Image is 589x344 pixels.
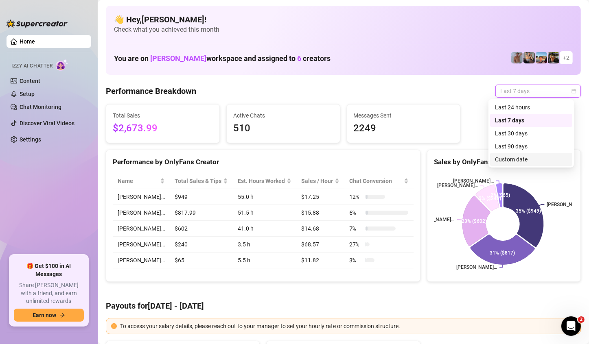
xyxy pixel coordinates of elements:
div: Last 24 hours [495,103,567,112]
span: 12 % [349,192,362,201]
a: Discover Viral Videos [20,120,74,126]
text: [PERSON_NAME]… [437,183,478,188]
a: Setup [20,91,35,97]
span: Izzy AI Chatter [11,62,53,70]
span: 27 % [349,240,362,249]
span: 🎁 Get $100 in AI Messages [14,262,84,278]
th: Sales / Hour [296,173,344,189]
td: [PERSON_NAME]… [113,237,170,253]
a: Chat Monitoring [20,104,61,110]
div: Last 30 days [490,127,572,140]
span: 510 [233,121,333,136]
img: Nathan [548,52,559,63]
span: 6 % [349,208,362,217]
a: Settings [20,136,41,143]
h4: Payouts for [DATE] - [DATE] [106,300,581,311]
h4: Performance Breakdown [106,85,196,97]
div: To access your salary details, please reach out to your manager to set your hourly rate or commis... [120,322,576,331]
img: logo-BBDzfeDw.svg [7,20,68,28]
span: calendar [571,89,576,94]
h1: You are on workspace and assigned to creators [114,54,331,63]
img: Zach [536,52,547,63]
text: [PERSON_NAME]… [456,265,497,270]
span: 3 % [349,256,362,265]
th: Total Sales & Tips [170,173,233,189]
img: AI Chatter [56,59,68,71]
span: 6 [297,54,301,63]
span: Check what you achieved this month [114,25,573,34]
span: 7 % [349,224,362,233]
td: $240 [170,237,233,253]
td: $65 [170,253,233,268]
span: Total Sales [113,111,213,120]
span: Sales / Hour [301,176,333,185]
td: [PERSON_NAME]… [113,253,170,268]
div: Custom date [495,155,567,164]
h4: 👋 Hey, [PERSON_NAME] ! [114,14,573,25]
div: Last 30 days [495,129,567,138]
div: Last 90 days [490,140,572,153]
td: 55.0 h [233,189,296,205]
span: Total Sales & Tips [175,176,221,185]
div: Est. Hours Worked [238,176,285,185]
span: Earn now [33,312,56,318]
th: Chat Conversion [344,173,413,189]
div: Last 90 days [495,142,567,151]
td: $17.25 [296,189,344,205]
button: Earn nowarrow-right [14,309,84,322]
td: 3.5 h [233,237,296,253]
span: Active Chats [233,111,333,120]
text: [PERSON_NAME]… [547,202,587,207]
a: Content [20,78,40,84]
td: 41.0 h [233,221,296,237]
a: Home [20,38,35,45]
td: $68.57 [296,237,344,253]
img: George [523,52,535,63]
span: Share [PERSON_NAME] with a friend, and earn unlimited rewards [14,281,84,305]
span: arrow-right [59,312,65,318]
td: 51.5 h [233,205,296,221]
span: Chat Conversion [349,176,402,185]
td: $817.99 [170,205,233,221]
span: 2249 [354,121,454,136]
td: [PERSON_NAME]… [113,205,170,221]
td: 5.5 h [233,253,296,268]
td: $14.68 [296,221,344,237]
span: 2 [578,316,585,323]
text: [PERSON_NAME]… [453,178,493,184]
div: Last 7 days [495,116,567,125]
span: exclamation-circle [111,323,117,329]
span: Messages Sent [354,111,454,120]
div: Last 7 days [490,114,572,127]
span: [PERSON_NAME] [150,54,206,63]
iframe: Intercom live chat [561,316,581,336]
td: $11.82 [296,253,344,268]
div: Performance by OnlyFans Creator [113,157,414,168]
span: Last 7 days [500,85,576,97]
td: $15.88 [296,205,344,221]
div: Last 24 hours [490,101,572,114]
td: [PERSON_NAME]… [113,189,170,205]
td: $602 [170,221,233,237]
span: Name [118,176,158,185]
div: Sales by OnlyFans Creator [434,157,574,168]
td: $949 [170,189,233,205]
text: [PERSON_NAME]… [414,217,454,223]
span: + 2 [563,53,569,62]
th: Name [113,173,170,189]
div: Custom date [490,153,572,166]
span: $2,673.99 [113,121,213,136]
img: Joey [511,52,523,63]
td: [PERSON_NAME]… [113,221,170,237]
